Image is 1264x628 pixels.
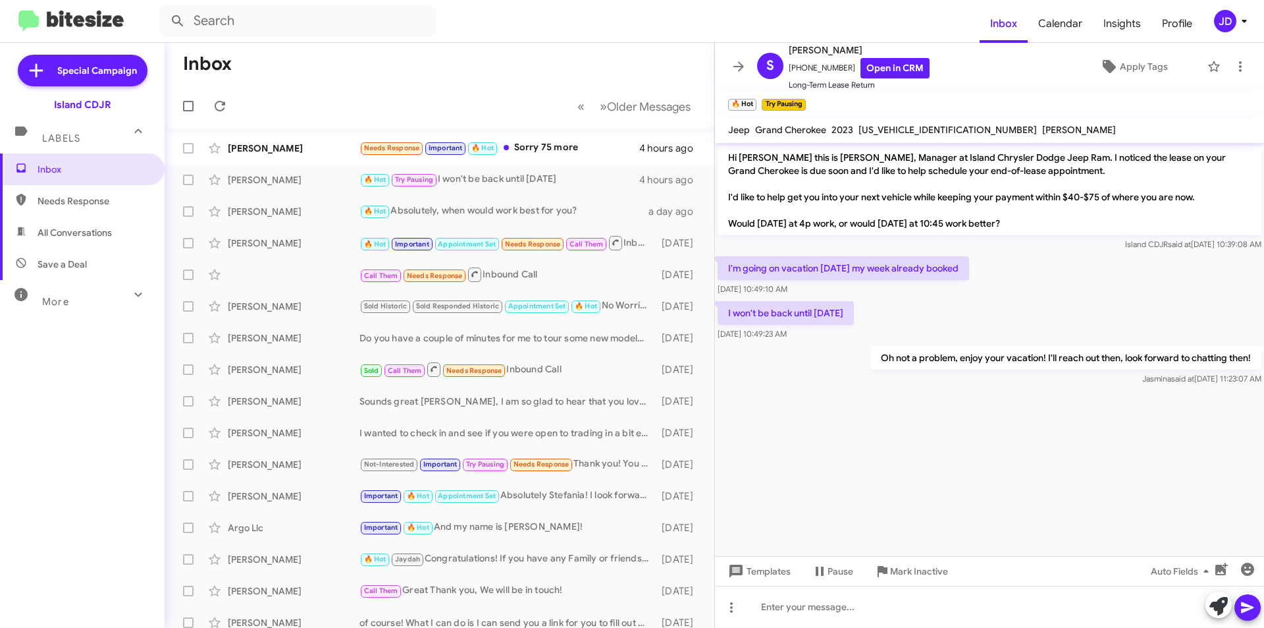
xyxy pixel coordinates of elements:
div: Island CDJR [54,98,111,111]
div: [PERSON_NAME] [228,363,359,376]
div: I wanted to check in and see if you were open to trading in a bit early! [359,426,655,440]
div: Sorry 75 more [359,140,639,156]
span: Call Them [364,271,398,280]
span: Not-Interested [364,460,415,469]
div: [PERSON_NAME] [228,300,359,313]
button: Previous [569,93,592,120]
span: 🔥 Hot [364,555,386,563]
p: Oh not a problem, enjoy your vacation! I'll reach out then, look forward to chatting then! [870,346,1261,370]
div: [DATE] [655,585,704,598]
span: Needs Response [446,366,502,375]
a: Inbox [980,5,1028,43]
div: [PERSON_NAME] [228,585,359,598]
h1: Inbox [183,53,232,74]
button: Mark Inactive [864,559,959,583]
span: [PHONE_NUMBER] [789,58,930,78]
span: Labels [42,132,80,144]
div: [PERSON_NAME] [228,205,359,218]
div: Inbound Call [359,235,655,251]
span: Sold Responded Historic [416,302,500,310]
div: [PERSON_NAME] [228,142,359,155]
div: Inbound Call [359,361,655,378]
a: Insights [1093,5,1151,43]
span: 🔥 Hot [575,302,597,310]
span: Templates [725,559,791,583]
span: Grand Cherokee [755,124,826,136]
div: [PERSON_NAME] [228,395,359,408]
span: Inbox [38,163,149,176]
span: Needs Response [505,240,561,248]
div: JD [1214,10,1236,32]
span: Important [423,460,458,469]
input: Search [159,5,436,37]
span: « [577,98,585,115]
div: And my name is [PERSON_NAME]! [359,520,655,535]
span: Jeep [728,124,750,136]
button: Templates [715,559,801,583]
div: I won't be back until [DATE] [359,172,639,187]
span: Important [395,240,429,248]
p: I won't be back until [DATE] [718,301,854,325]
div: Inbound Call [359,266,655,283]
span: 🔥 Hot [407,492,429,500]
a: Calendar [1028,5,1093,43]
span: Jasmina [DATE] 11:23:07 AM [1142,374,1261,384]
div: No Worries, I will make sure to have everything ready by the time they arrive! Safe travels! [359,299,655,314]
span: Try Pausing [466,460,504,469]
span: 🔥 Hot [364,240,386,248]
div: [PERSON_NAME] [228,237,359,250]
span: Needs Response [38,194,149,208]
span: Needs Response [364,144,420,152]
a: Open in CRM [860,58,930,78]
a: Profile [1151,5,1203,43]
span: Appointment Set [438,492,496,500]
div: [DATE] [655,300,704,313]
span: 2023 [831,124,853,136]
span: Auto Fields [1151,559,1214,583]
div: [DATE] [655,363,704,376]
div: Sounds great [PERSON_NAME], I am so glad to hear that you love it! If you would like, we could co... [359,395,655,408]
div: [DATE] [655,331,704,345]
span: Important [429,144,463,152]
span: Long-Term Lease Return [789,78,930,92]
button: Auto Fields [1140,559,1224,583]
div: [DATE] [655,490,704,503]
span: [DATE] 10:49:10 AM [718,284,787,294]
span: Call Them [569,240,604,248]
span: Jaydah [395,555,420,563]
span: said at [1168,239,1191,249]
nav: Page navigation example [570,93,698,120]
span: Save a Deal [38,258,87,271]
span: [PERSON_NAME] [789,42,930,58]
span: Pause [828,559,853,583]
div: [PERSON_NAME] [228,490,359,503]
span: » [600,98,607,115]
span: 🔥 Hot [364,207,386,215]
span: [US_VEHICLE_IDENTIFICATION_NUMBER] [858,124,1037,136]
div: 4 hours ago [639,142,704,155]
div: Absolutely, when would work best for you? [359,204,648,219]
span: 🔥 Hot [407,523,429,532]
button: JD [1203,10,1250,32]
span: Important [364,523,398,532]
span: S [766,55,774,76]
span: Sold [364,366,379,375]
span: Appointment Set [438,240,496,248]
div: [DATE] [655,395,704,408]
span: Island CDJR [DATE] 10:39:08 AM [1125,239,1261,249]
span: More [42,296,69,308]
span: said at [1171,374,1194,384]
span: Appointment Set [508,302,566,310]
div: [DATE] [655,426,704,440]
span: Sold Historic [364,302,408,310]
div: [PERSON_NAME] [228,458,359,471]
span: Needs Response [407,271,463,280]
span: Important [364,492,398,500]
span: All Conversations [38,226,112,239]
span: 🔥 Hot [364,175,386,184]
div: [PERSON_NAME] [228,426,359,440]
div: a day ago [648,205,704,218]
p: I'm going on vacation [DATE] my week already booked [718,256,969,280]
